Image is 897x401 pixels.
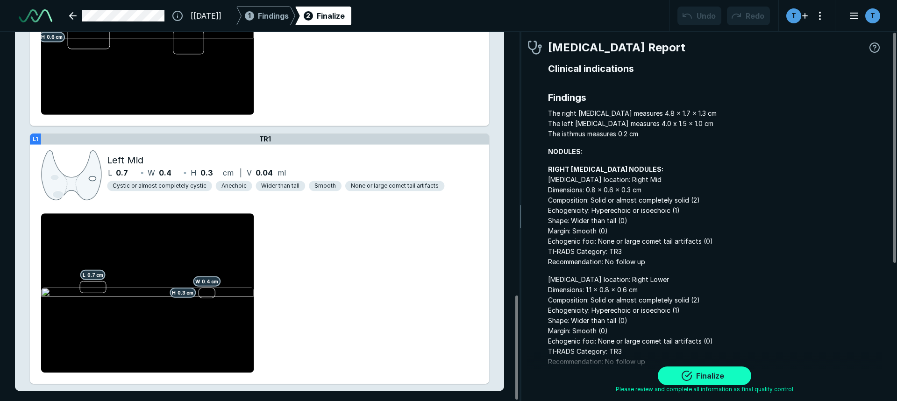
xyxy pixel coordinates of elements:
strong: NODULES: [548,148,583,155]
span: TR1 [259,134,271,143]
span: The right [MEDICAL_DATA] measures 4.8 x 1.7 x 1.3 cm The left [MEDICAL_DATA] measures 4.0 x 1.5 x... [548,108,882,139]
span: W [148,168,155,179]
img: See-Mode Logo [19,9,52,22]
span: V [247,168,252,179]
span: Wider than tall [261,182,299,190]
span: | [240,169,242,178]
img: RmNnNwAAAAZJREFUAwBd2S+2PUOcegAAAABJRU5ErkJggg== [41,148,102,202]
span: L 0.7 cm [80,269,106,280]
span: Findings [548,91,882,105]
span: 0.7 [116,168,128,179]
span: None or large comet tail artifacts [351,182,439,190]
span: cm [223,168,234,179]
span: 0.04 [256,168,273,179]
button: avatar-name [843,7,882,25]
div: 1Findings [236,7,295,25]
span: 0.3 [200,168,213,179]
span: 1 [248,11,251,21]
strong: RIGHT [MEDICAL_DATA] NODULES: [548,165,663,173]
span: 0.4 [159,168,171,179]
button: Finalize [658,366,751,385]
div: avatar-name [865,8,880,23]
button: Redo [727,7,770,25]
span: L [108,168,112,179]
span: Left Mid [107,154,143,168]
span: W 0.4 cm [193,276,221,287]
a: See-Mode Logo [15,6,56,26]
span: [MEDICAL_DATA] location: Right Lower Dimensions: 1.1 x 0.8 x 0.6 cm Composition: Solid or almost ... [548,274,882,367]
span: T [871,11,875,21]
div: Finalize [317,10,345,21]
div: avatar-name [786,8,801,23]
span: 2 [306,11,310,21]
span: H 0.6 cm [39,32,65,42]
span: H [191,168,197,179]
span: [MEDICAL_DATA] Report [548,39,685,56]
button: Undo [677,7,721,25]
span: Findings [258,10,289,21]
div: 2Finalize [295,7,351,25]
span: Please review and complete all information as final quality control [616,385,793,394]
span: Cystic or almost completely cystic [113,182,206,190]
span: [MEDICAL_DATA] location: Right Mid Dimensions: 0.8 x 0.6 x 0.3 cm Composition: Solid or almost co... [548,164,882,267]
span: H 0.3 cm [170,288,196,298]
span: [[DATE]] [191,10,221,21]
span: Smooth [314,182,336,190]
strong: L1 [33,135,38,142]
span: ml [278,168,286,179]
span: Clinical indications [548,62,882,76]
span: T [791,11,796,21]
span: Anechoic [221,182,247,190]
